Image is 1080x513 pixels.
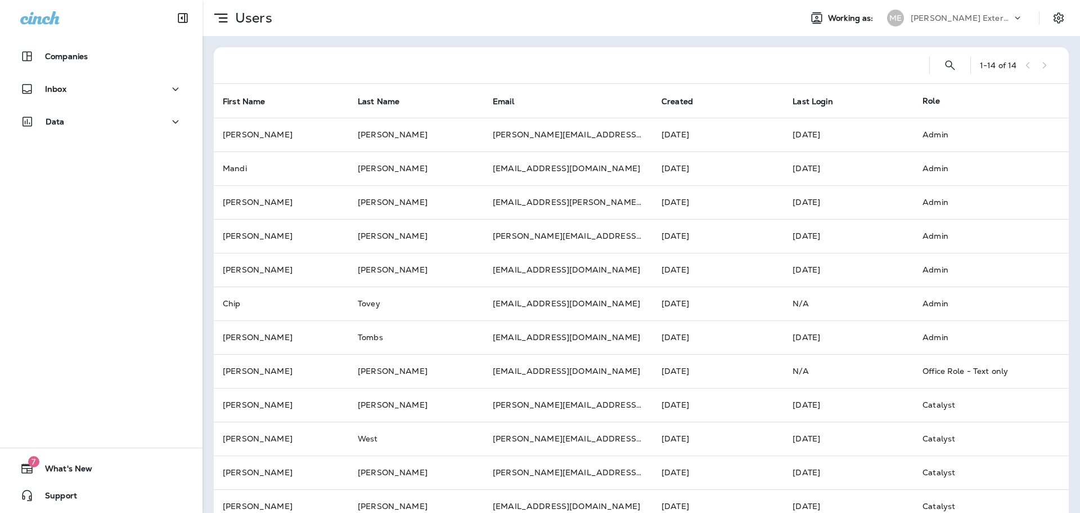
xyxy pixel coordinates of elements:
[11,484,191,507] button: Support
[484,118,652,151] td: [PERSON_NAME][EMAIL_ADDRESS][DOMAIN_NAME]
[349,219,484,253] td: [PERSON_NAME]
[784,388,913,422] td: [DATE]
[913,151,1051,185] td: Admin
[652,185,784,219] td: [DATE]
[1048,8,1069,28] button: Settings
[484,388,652,422] td: [PERSON_NAME][EMAIL_ADDRESS][PERSON_NAME][DOMAIN_NAME]
[913,219,1051,253] td: Admin
[214,219,349,253] td: [PERSON_NAME]
[913,118,1051,151] td: Admin
[484,456,652,489] td: [PERSON_NAME][EMAIL_ADDRESS][PERSON_NAME][DOMAIN_NAME]
[214,253,349,287] td: [PERSON_NAME]
[652,287,784,320] td: [DATE]
[652,422,784,456] td: [DATE]
[349,456,484,489] td: [PERSON_NAME]
[784,456,913,489] td: [DATE]
[11,110,191,133] button: Data
[652,253,784,287] td: [DATE]
[11,78,191,100] button: Inbox
[784,185,913,219] td: [DATE]
[784,287,913,320] td: N/A
[231,10,272,26] p: Users
[493,97,514,106] span: Email
[349,320,484,354] td: Tombs
[661,97,693,106] span: Created
[214,354,349,388] td: [PERSON_NAME]
[45,84,66,93] p: Inbox
[913,320,1051,354] td: Admin
[214,185,349,219] td: [PERSON_NAME]
[652,456,784,489] td: [DATE]
[214,118,349,151] td: [PERSON_NAME]
[784,422,913,456] td: [DATE]
[887,10,904,26] div: ME
[484,287,652,320] td: [EMAIL_ADDRESS][DOMAIN_NAME]
[828,14,876,23] span: Working as:
[661,96,708,106] span: Created
[349,388,484,422] td: [PERSON_NAME]
[484,422,652,456] td: [PERSON_NAME][EMAIL_ADDRESS][DOMAIN_NAME]
[484,219,652,253] td: [PERSON_NAME][EMAIL_ADDRESS][PERSON_NAME][DOMAIN_NAME]
[349,287,484,320] td: Tovey
[913,354,1051,388] td: Office Role - Text only
[358,97,399,106] span: Last Name
[793,96,847,106] span: Last Login
[484,253,652,287] td: [EMAIL_ADDRESS][DOMAIN_NAME]
[214,388,349,422] td: [PERSON_NAME]
[214,456,349,489] td: [PERSON_NAME]
[349,354,484,388] td: [PERSON_NAME]
[913,287,1051,320] td: Admin
[784,151,913,185] td: [DATE]
[652,118,784,151] td: [DATE]
[11,45,191,68] button: Companies
[349,185,484,219] td: [PERSON_NAME]
[652,388,784,422] td: [DATE]
[913,388,1051,422] td: Catalyst
[34,464,92,478] span: What's New
[349,422,484,456] td: West
[46,117,65,126] p: Data
[484,354,652,388] td: [EMAIL_ADDRESS][DOMAIN_NAME]
[652,151,784,185] td: [DATE]
[214,151,349,185] td: Mandi
[223,96,280,106] span: First Name
[652,320,784,354] td: [DATE]
[484,185,652,219] td: [EMAIL_ADDRESS][PERSON_NAME][DOMAIN_NAME]
[784,354,913,388] td: N/A
[913,185,1051,219] td: Admin
[913,253,1051,287] td: Admin
[45,52,88,61] p: Companies
[911,14,1012,23] p: [PERSON_NAME] Exterminating
[167,7,199,29] button: Collapse Sidebar
[484,151,652,185] td: [EMAIL_ADDRESS][DOMAIN_NAME]
[11,457,191,480] button: 7What's New
[784,320,913,354] td: [DATE]
[939,54,961,77] button: Search Users
[652,219,784,253] td: [DATE]
[214,320,349,354] td: [PERSON_NAME]
[349,151,484,185] td: [PERSON_NAME]
[784,253,913,287] td: [DATE]
[484,320,652,354] td: [EMAIL_ADDRESS][DOMAIN_NAME]
[349,118,484,151] td: [PERSON_NAME]
[28,456,39,467] span: 7
[34,491,77,505] span: Support
[223,97,265,106] span: First Name
[358,96,414,106] span: Last Name
[493,96,529,106] span: Email
[214,422,349,456] td: [PERSON_NAME]
[980,61,1016,70] div: 1 - 14 of 14
[652,354,784,388] td: [DATE]
[913,422,1051,456] td: Catalyst
[349,253,484,287] td: [PERSON_NAME]
[913,456,1051,489] td: Catalyst
[922,96,940,106] span: Role
[214,287,349,320] td: Chip
[784,118,913,151] td: [DATE]
[784,219,913,253] td: [DATE]
[793,97,832,106] span: Last Login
